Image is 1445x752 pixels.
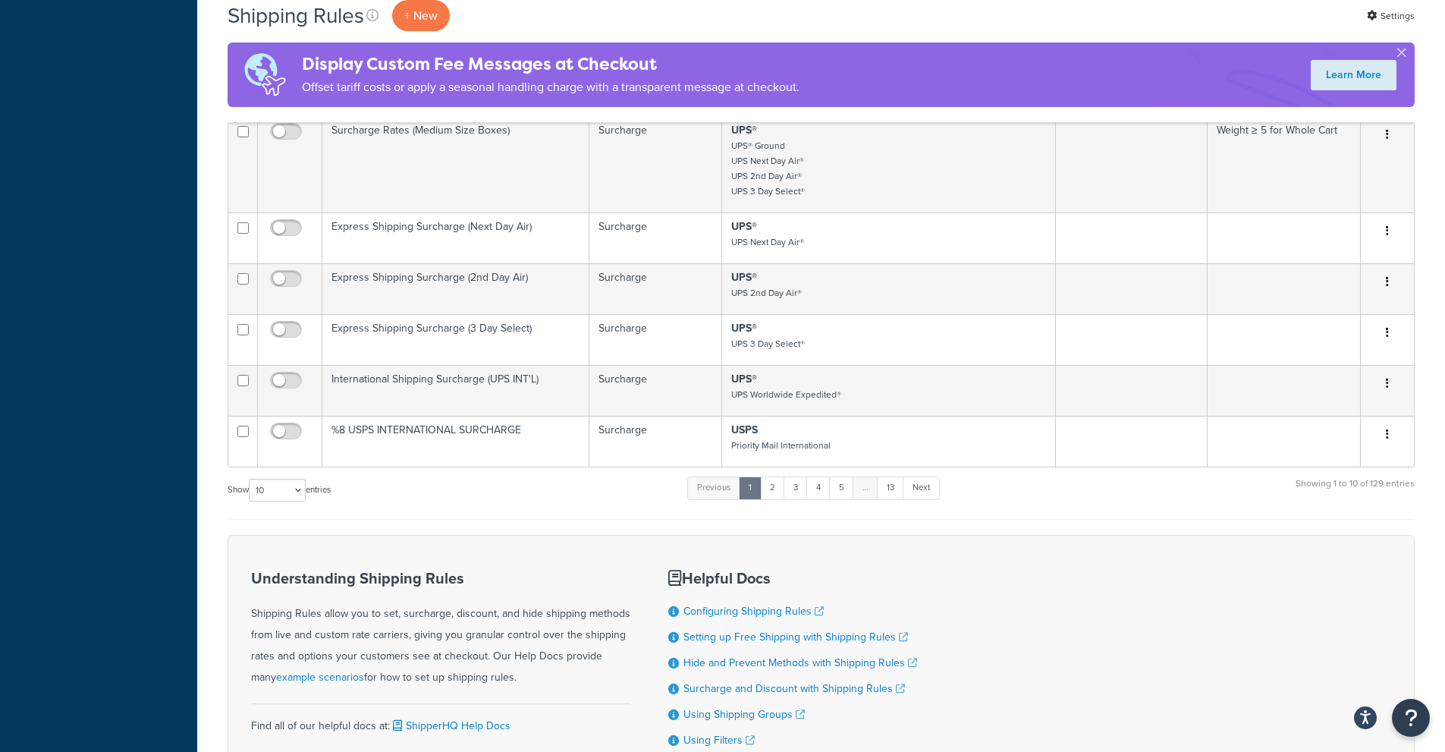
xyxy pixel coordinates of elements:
a: Hide and Prevent Methods with Shipping Rules [683,655,917,671]
a: Using Shipping Groups [683,706,805,722]
td: %8 USPS INTERNATIONAL SURCHARGE [322,416,589,467]
div: Showing 1 to 10 of 129 entries [1296,475,1415,508]
div: Shipping Rules allow you to set, surcharge, discount, and hide shipping methods from live and cus... [251,570,630,688]
select: Showentries [249,479,306,502]
a: Using Filters [683,732,755,748]
small: UPS® Ground UPS Next Day Air® UPS 2nd Day Air® UPS 3 Day Select® [731,139,805,198]
h3: Helpful Docs [668,570,917,587]
a: 4 [806,477,831,499]
a: Configuring Shipping Rules [683,603,824,619]
a: Surcharge and Discount with Shipping Rules [683,681,905,697]
button: Open Resource Center [1392,699,1430,737]
td: Surcharge [589,314,722,365]
td: International Shipping Surcharge (UPS INT'L) [322,365,589,416]
td: Surcharge Rates (Medium Size Boxes) [322,116,589,212]
strong: UPS® [731,371,757,387]
small: UPS Worldwide Expedited® [731,388,841,401]
a: 3 [784,477,808,499]
small: UPS Next Day Air® [731,235,804,249]
td: Surcharge [589,263,722,314]
td: Express Shipping Surcharge (2nd Day Air) [322,263,589,314]
strong: UPS® [731,320,757,336]
a: … [853,477,878,499]
a: ShipperHQ Help Docs [390,718,510,734]
a: example scenarios [276,669,364,685]
strong: UPS® [731,122,757,138]
small: UPS 2nd Day Air® [731,286,802,300]
a: Learn More [1311,60,1396,90]
a: Settings [1367,5,1415,27]
strong: UPS® [731,219,757,234]
label: Show entries [228,479,331,502]
a: Previous [687,477,740,499]
td: Express Shipping Surcharge (3 Day Select) [322,314,589,365]
img: duties-banner-06bc72dcb5fe05cb3f9472aba00be2ae8eb53ab6f0d8bb03d382ba314ac3c341.png [228,42,302,107]
a: 1 [739,477,762,499]
td: Express Shipping Surcharge (Next Day Air) [322,212,589,263]
td: Surcharge [589,212,722,263]
strong: USPS [731,422,758,438]
h1: Shipping Rules [228,1,364,30]
p: Offset tariff costs or apply a seasonal handling charge with a transparent message at checkout. [302,77,799,98]
small: Priority Mail International [731,439,831,452]
small: UPS 3 Day Select® [731,337,805,351]
a: Setting up Free Shipping with Shipping Rules [683,629,908,645]
a: 5 [829,477,854,499]
a: 2 [760,477,785,499]
a: Next [903,477,940,499]
td: Weight ≥ 5 for Whole Cart [1208,116,1361,212]
div: Find all of our helpful docs at: [251,703,630,737]
td: Surcharge [589,365,722,416]
a: 13 [877,477,904,499]
strong: UPS® [731,269,757,285]
h4: Display Custom Fee Messages at Checkout [302,52,799,77]
h3: Understanding Shipping Rules [251,570,630,587]
td: Surcharge [589,116,722,212]
td: Surcharge [589,416,722,467]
